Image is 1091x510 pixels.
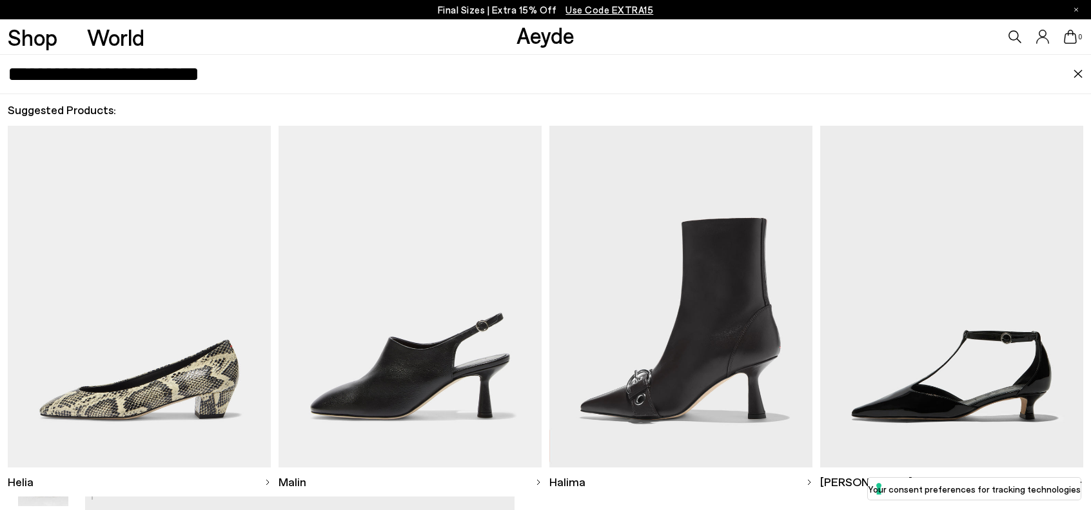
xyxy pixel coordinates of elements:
[87,26,144,48] a: World
[806,479,812,485] img: svg%3E
[279,474,306,490] span: Malin
[820,126,1083,467] img: Descriptive text
[1077,34,1083,41] span: 0
[516,21,575,48] a: Aeyde
[535,479,542,485] img: svg%3E
[549,126,812,467] img: Descriptive text
[8,26,57,48] a: Shop
[565,4,653,15] span: Navigate to /collections/ss25-final-sizes
[1073,70,1083,79] img: close.svg
[868,478,1081,500] button: Your consent preferences for tracking technologies
[820,467,1083,496] a: [PERSON_NAME]
[8,126,271,467] img: Descriptive text
[868,482,1081,496] label: Your consent preferences for tracking technologies
[438,2,654,18] p: Final Sizes | Extra 15% Off
[8,102,1084,118] h2: Suggested Products:
[279,467,542,496] a: Malin
[1064,30,1077,44] a: 0
[279,126,542,467] img: Descriptive text
[549,467,812,496] a: Halima
[820,474,912,490] span: [PERSON_NAME]
[264,479,271,485] img: svg%3E
[8,474,34,490] span: Helia
[549,474,585,490] span: Halima
[8,467,271,496] a: Helia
